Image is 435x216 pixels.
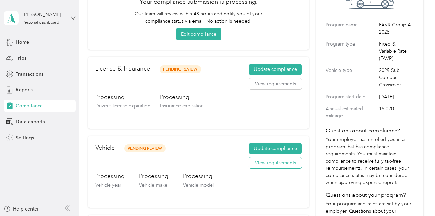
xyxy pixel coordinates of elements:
h3: Processing [160,93,204,101]
span: Pending Review [124,144,166,152]
label: Program type [326,40,376,62]
span: 2025 Sub-Compact Crossover [379,67,413,88]
label: Program start date [326,93,376,100]
button: Help center [4,205,39,213]
span: Vehicle year [95,182,121,188]
button: View requirements [249,78,302,89]
p: Your employer has enrolled you in a program that has compliance requirements. You must maintain c... [326,136,413,186]
span: Vehicle model [183,182,214,188]
div: [PERSON_NAME] [23,11,65,18]
h3: Processing [95,93,150,101]
label: Vehicle type [326,67,376,88]
span: Compliance [16,102,43,110]
span: [DATE] [379,93,413,100]
span: Trips [16,54,26,62]
h4: Questions about your program? [326,191,413,199]
span: Settings [16,134,34,141]
span: Driver’s license expiration [95,103,150,109]
span: Data exports [16,118,45,125]
span: Pending Review [160,65,201,73]
button: Update compliance [249,143,302,154]
span: Reports [16,86,33,93]
span: Fixed & Variable Rate (FAVR) [379,40,413,62]
h2: License & Insurance [95,64,150,73]
h2: Vehicle [95,143,115,152]
button: Edit compliance [176,28,221,40]
h3: Processing [139,172,169,180]
h3: Processing [95,172,125,180]
h4: Questions about compliance? [326,127,413,135]
span: 15,020 [379,105,413,119]
p: Our team will review within 48 hours and notify you of your compliance status via email. No actio... [132,10,266,25]
span: FAVR Group A 2025 [379,21,413,36]
span: Insurance expiration [160,103,204,109]
span: Vehicle make [139,182,167,188]
div: Personal dashboard [23,21,59,25]
label: Program name [326,21,376,36]
button: View requirements [249,157,302,168]
label: Annual estimated mileage [326,105,376,119]
h3: Processing [183,172,214,180]
iframe: Everlance-gr Chat Button Frame [397,178,435,216]
span: Home [16,39,29,46]
span: Transactions [16,71,43,78]
button: Update compliance [249,64,302,75]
